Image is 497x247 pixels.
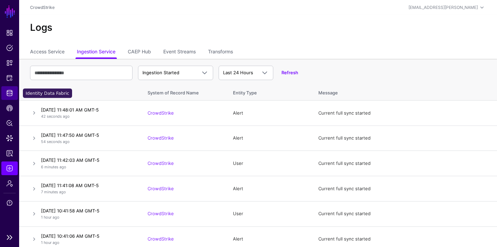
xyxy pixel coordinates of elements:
td: User [226,151,312,176]
span: CAEP Hub [6,105,13,112]
td: Current full sync started [312,201,497,226]
span: Policy Lens [6,120,13,127]
h4: [DATE] 11:41:08 AM GMT-5 [41,182,134,188]
p: 6 minutes ago [41,164,134,170]
span: Snippets [6,60,13,66]
a: SGNL [4,4,16,19]
a: CrowdStrike [148,110,174,116]
p: 1 hour ago [41,214,134,220]
a: CAEP Hub [1,101,18,115]
a: Ingestion Service [77,46,115,59]
span: Reports [6,150,13,157]
td: Alert [226,101,312,126]
a: CrowdStrike [148,135,174,141]
a: Refresh [281,70,298,75]
a: CrowdStrike [148,160,174,166]
span: Admin [6,180,13,187]
a: Logs [1,161,18,175]
span: Policies [6,44,13,51]
a: Policy Lens [1,116,18,130]
td: Current full sync started [312,101,497,126]
span: Logs [6,165,13,172]
a: Protected Systems [1,71,18,85]
td: Alert [226,126,312,151]
div: Identity Data Fabric [23,89,72,98]
span: Identity Data Fabric [6,90,13,96]
a: CrowdStrike [148,236,174,242]
div: [EMAIL_ADDRESS][PERSON_NAME] [409,4,478,11]
p: 1 hour ago [41,240,134,246]
td: Current full sync started [312,151,497,176]
p: 42 seconds ago [41,114,134,119]
h4: [DATE] 11:48:01 AM GMT-5 [41,107,134,113]
span: Ingestion Started [142,70,179,75]
h4: [DATE] 11:47:50 AM GMT-5 [41,132,134,138]
td: Current full sync started [312,176,497,201]
a: Data Lens [1,131,18,145]
a: Transforms [208,46,233,59]
a: CAEP Hub [128,46,151,59]
h4: [DATE] 10:41:58 AM GMT-5 [41,208,134,214]
span: Dashboard [6,29,13,36]
a: Reports [1,146,18,160]
th: Message [312,83,497,101]
p: 7 minutes ago [41,189,134,195]
a: CrowdStrike [148,211,174,216]
td: Alert [226,176,312,201]
td: User [226,201,312,226]
a: Admin [1,177,18,190]
a: Dashboard [1,26,18,40]
th: Entity Type [226,83,312,101]
h4: [DATE] 10:41:06 AM GMT-5 [41,233,134,239]
a: Event Streams [163,46,196,59]
td: Current full sync started [312,126,497,151]
h2: Logs [30,22,486,34]
a: Policies [1,41,18,55]
a: Access Service [30,46,65,59]
span: Data Lens [6,135,13,142]
th: System of Record Name [141,83,226,101]
th: Date [38,83,141,101]
a: CrowdStrike [148,186,174,191]
span: Last 24 Hours [223,70,253,75]
span: Protected Systems [6,75,13,81]
a: Snippets [1,56,18,70]
p: 54 seconds ago [41,139,134,145]
a: CrowdStrike [30,5,55,10]
span: Support [6,199,13,206]
h4: [DATE] 11:42:03 AM GMT-5 [41,157,134,163]
a: Identity Data Fabric [1,86,18,100]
